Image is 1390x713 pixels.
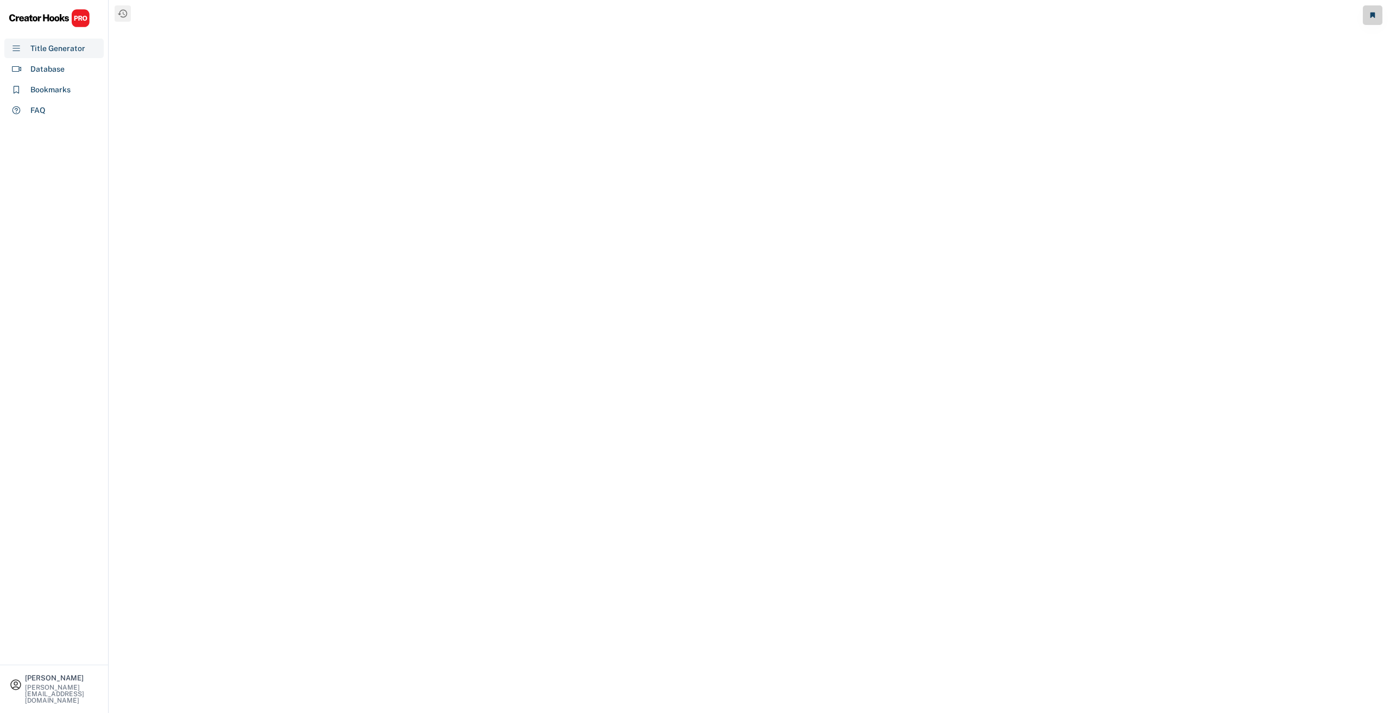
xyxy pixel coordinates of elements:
div: [PERSON_NAME] [25,674,99,682]
div: [PERSON_NAME][EMAIL_ADDRESS][DOMAIN_NAME] [25,684,99,704]
img: CHPRO%20Logo.svg [9,9,90,28]
div: Title Generator [30,43,85,54]
div: FAQ [30,105,46,116]
div: Bookmarks [30,84,71,96]
div: Database [30,64,65,75]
